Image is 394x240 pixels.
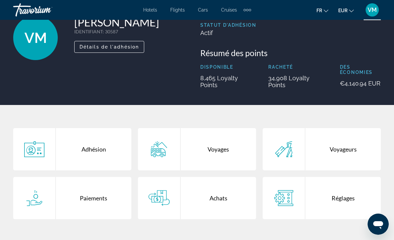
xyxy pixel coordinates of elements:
[198,7,208,13] a: Cars
[74,29,103,34] span: IDENTIFIANT
[340,80,381,87] p: €4,140.94 EUR
[364,3,381,17] button: User Menu
[305,177,381,219] div: Réglages
[200,48,381,58] h3: Résumé des points
[316,8,322,13] span: fr
[56,128,131,170] div: Adhésion
[338,6,354,15] button: Change currency
[74,16,159,29] h1: [PERSON_NAME]
[74,42,144,50] a: Détails de l'adhésion
[13,128,131,170] a: Adhésion
[80,44,139,50] span: Détails de l'adhésion
[305,128,381,170] div: Voyageurs
[138,128,256,170] a: Voyages
[338,8,347,13] span: EUR
[200,29,256,36] p: Actif
[181,128,256,170] div: Voyages
[74,29,159,34] p: : 30587
[200,75,252,88] p: 8,465 Loyalty Points
[263,177,381,219] a: Réglages
[263,128,381,170] a: Voyageurs
[368,7,377,13] span: VM
[143,7,157,13] a: Hotels
[181,177,256,219] div: Achats
[13,1,79,18] a: Travorium
[138,177,256,219] a: Achats
[316,6,328,15] button: Change language
[221,7,237,13] a: Cruises
[200,22,256,28] p: Statut d'adhésion
[56,177,131,219] div: Paiements
[200,64,252,70] p: Disponible
[368,214,389,235] iframe: Bouton de lancement de la fenêtre de messagerie
[268,75,323,88] p: 34,908 Loyalty Points
[74,41,144,53] button: Détails de l'adhésion
[244,5,251,15] button: Extra navigation items
[268,64,323,70] p: Racheté
[340,64,381,75] p: Des économies
[170,7,185,13] a: Flights
[24,29,47,47] span: VM
[13,177,131,219] a: Paiements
